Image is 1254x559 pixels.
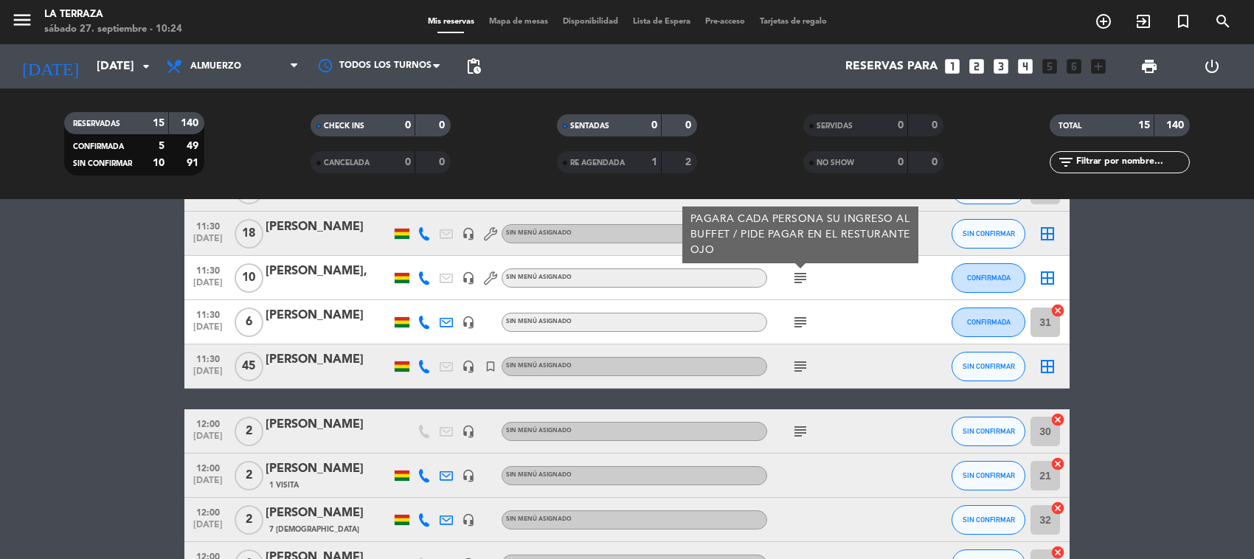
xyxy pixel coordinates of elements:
div: [PERSON_NAME] [266,218,391,237]
input: Filtrar por nombre... [1075,154,1189,170]
i: subject [791,358,809,375]
span: Sin menú asignado [506,516,572,522]
div: [PERSON_NAME], [266,262,391,281]
span: RESERVADAS [73,120,120,128]
span: 12:00 [190,459,226,476]
span: [DATE] [190,520,226,537]
i: add_box [1089,57,1108,76]
i: headset_mic [462,360,475,373]
strong: 0 [685,120,694,131]
button: SIN CONFIRMAR [952,417,1025,446]
button: SIN CONFIRMAR [952,505,1025,535]
strong: 10 [153,158,164,168]
span: 2 [235,505,263,535]
span: 10 [235,263,263,293]
span: TOTAL [1059,122,1081,130]
i: search [1214,13,1232,30]
span: Pre-acceso [698,18,752,26]
strong: 0 [932,157,940,167]
strong: 2 [685,157,694,167]
strong: 1 [651,157,657,167]
strong: 0 [898,120,904,131]
span: CANCELADA [324,159,370,167]
span: SIN CONFIRMAR [963,427,1015,435]
span: Tarjetas de regalo [752,18,834,26]
span: pending_actions [465,58,482,75]
span: Sin menú asignado [506,230,572,236]
i: looks_5 [1040,57,1059,76]
span: 7 [DEMOGRAPHIC_DATA] [269,524,359,535]
span: NO SHOW [817,159,854,167]
div: [PERSON_NAME] [266,350,391,369]
div: [PERSON_NAME] [266,306,391,325]
strong: 15 [153,118,164,128]
span: SIN CONFIRMAR [963,471,1015,479]
span: [DATE] [190,278,226,295]
span: 2 [235,417,263,446]
i: headset_mic [462,316,475,329]
span: Sin menú asignado [506,363,572,369]
i: border_all [1039,358,1056,375]
i: looks_one [943,57,962,76]
i: turned_in_not [484,360,497,373]
div: sábado 27. septiembre - 10:24 [44,22,182,37]
i: looks_two [967,57,986,76]
div: [PERSON_NAME] [266,415,391,434]
i: filter_list [1057,153,1075,171]
strong: 0 [651,120,657,131]
span: Sin menú asignado [506,319,572,324]
span: CONFIRMADA [73,143,124,150]
i: subject [791,423,809,440]
i: add_circle_outline [1095,13,1112,30]
span: Lista de Espera [626,18,698,26]
button: CONFIRMADA [952,308,1025,337]
i: cancel [1050,303,1065,318]
strong: 0 [405,157,411,167]
span: 11:30 [190,261,226,278]
i: headset_mic [462,469,475,482]
i: looks_6 [1064,57,1084,76]
button: menu [11,9,33,36]
span: [DATE] [190,476,226,493]
span: CONFIRMADA [967,318,1011,326]
span: 6 [235,308,263,337]
span: Disponibilidad [555,18,626,26]
span: Mapa de mesas [482,18,555,26]
i: turned_in_not [1174,13,1192,30]
span: 11:30 [190,305,226,322]
div: La Terraza [44,7,182,22]
strong: 5 [159,141,164,151]
strong: 0 [932,120,940,131]
span: SIN CONFIRMAR [963,362,1015,370]
i: looks_3 [991,57,1011,76]
i: border_all [1039,269,1056,287]
i: headset_mic [462,271,475,285]
span: SIN CONFIRMAR [963,515,1015,524]
span: 12:00 [190,503,226,520]
i: subject [791,313,809,331]
i: headset_mic [462,227,475,240]
strong: 15 [1138,120,1150,131]
div: [PERSON_NAME] [266,459,391,479]
div: [PERSON_NAME] [266,504,391,523]
strong: 140 [181,118,201,128]
div: PAGARA CADA PERSONA SU INGRESO AL BUFFET / PIDE PAGAR EN EL RESTURANTE OJO [690,212,911,258]
span: 12:00 [190,414,226,431]
i: exit_to_app [1135,13,1152,30]
i: cancel [1050,456,1065,471]
span: CONFIRMADA [967,274,1011,282]
span: SERVIDAS [817,122,853,130]
i: cancel [1050,412,1065,427]
span: 11:30 [190,350,226,367]
strong: 91 [187,158,201,168]
span: 1 Visita [269,479,299,491]
strong: 140 [1166,120,1187,131]
span: [DATE] [190,431,226,448]
i: cancel [1050,501,1065,515]
strong: 0 [898,157,904,167]
span: 2 [235,461,263,490]
span: Almuerzo [190,61,241,72]
span: print [1140,58,1158,75]
span: 11:30 [190,217,226,234]
i: [DATE] [11,50,89,83]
